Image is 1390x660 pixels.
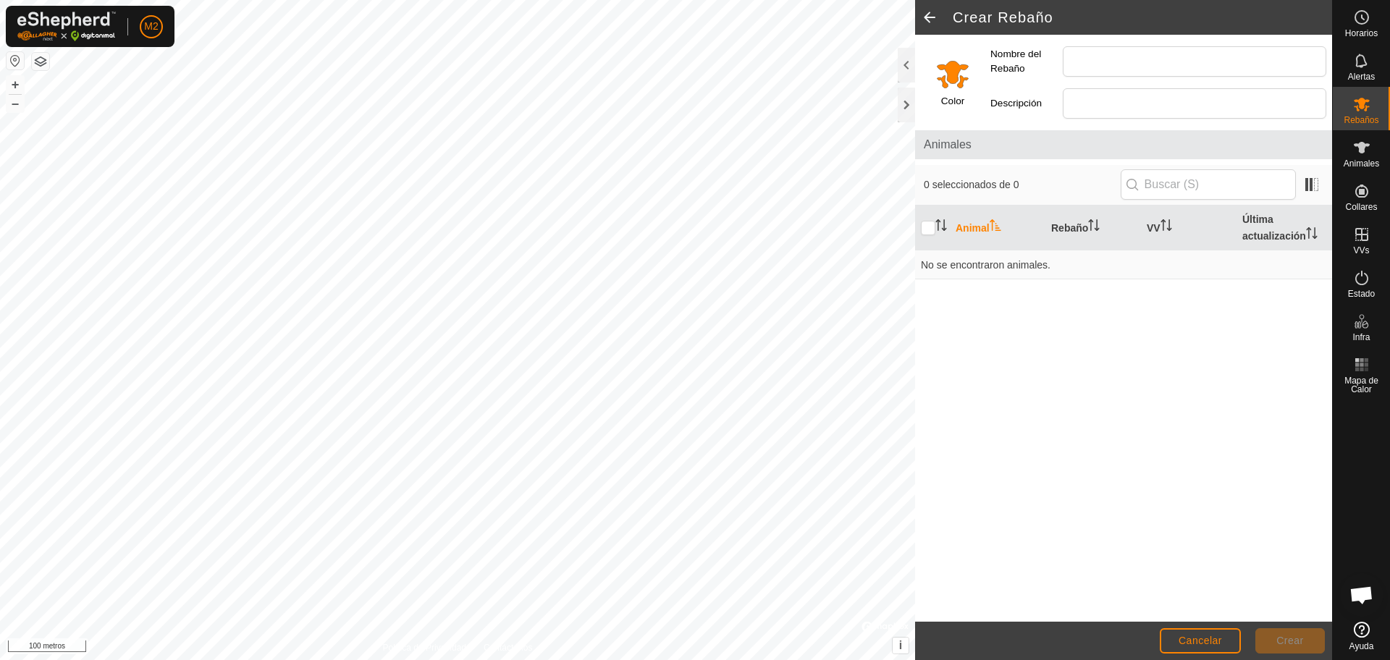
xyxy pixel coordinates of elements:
[484,643,532,653] font: Contáctenos
[1161,221,1172,233] p-sorticon: Activar para ordenar
[144,20,158,32] font: M2
[1333,616,1390,656] a: Ayuda
[7,52,24,69] button: Restablecer Mapa
[941,96,964,106] font: Color
[953,9,1053,25] font: Crear Rebaño
[1306,229,1318,241] p-sorticon: Activar para ordenar
[1348,289,1375,299] font: Estado
[7,95,24,112] button: –
[17,12,116,41] img: Logotipo de Gallagher
[1088,221,1100,233] p-sorticon: Activar para ordenar
[990,48,1041,74] font: Nombre del Rebaño
[1255,628,1325,653] button: Crear
[1344,158,1379,169] font: Animales
[990,221,1001,233] p-sorticon: Activar para ordenar
[32,53,49,70] button: Capas del Mapa
[1160,628,1241,653] button: Cancelar
[935,221,947,233] p-sorticon: Activar para ordenar
[899,639,902,651] font: i
[1179,635,1222,646] font: Cancelar
[12,77,20,92] font: +
[1352,332,1370,342] font: Infra
[1345,202,1377,212] font: Collares
[1349,641,1374,651] font: Ayuda
[1147,222,1161,234] font: VV
[7,76,24,93] button: +
[893,638,909,653] button: i
[484,641,532,654] a: Contáctenos
[1340,573,1383,617] div: Chat abierto
[1051,222,1088,234] font: Rebaño
[1353,245,1369,255] font: VVs
[383,643,466,653] font: Política de Privacidad
[1344,115,1378,125] font: Rebaños
[990,98,1042,109] font: Descripción
[383,641,466,654] a: Política de Privacidad
[956,222,990,234] font: Animal
[1344,376,1378,394] font: Mapa de Calor
[924,179,1019,190] font: 0 seleccionados de 0
[1121,169,1296,200] input: Buscar (S)
[1276,635,1304,646] font: Crear
[1348,72,1375,82] font: Alertas
[921,259,1050,271] font: No se encontraron animales.
[1242,213,1306,242] font: Última actualización
[924,138,972,151] font: Animales
[12,96,19,111] font: –
[1345,28,1378,38] font: Horarios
